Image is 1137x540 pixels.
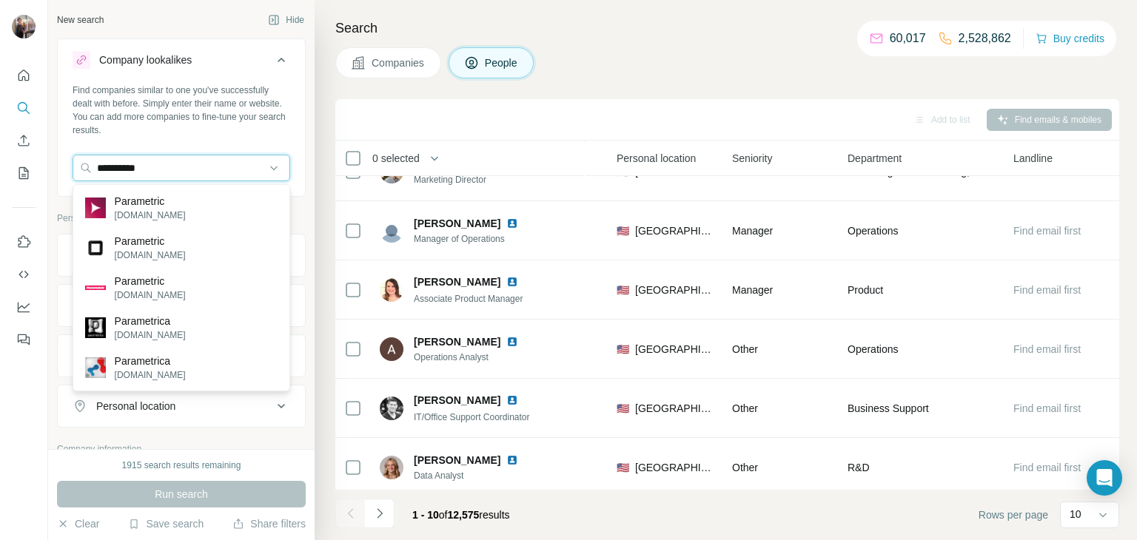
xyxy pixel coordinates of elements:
[959,30,1011,47] p: 2,528,862
[58,288,305,323] button: Seniority
[258,9,315,31] button: Hide
[73,84,290,137] div: Find companies similar to one you've successfully dealt with before. Simply enter their name or w...
[57,516,99,531] button: Clear
[99,53,192,67] div: Company lookalikes
[617,342,629,357] span: 🇺🇸
[1013,166,1081,178] span: Find email first
[414,294,523,304] span: Associate Product Manager
[414,453,500,468] span: [PERSON_NAME]
[85,198,106,218] img: Parametric
[1070,507,1081,522] p: 10
[12,326,36,353] button: Feedback
[115,314,186,328] p: Parametrica
[85,286,106,290] img: Parametric
[506,454,518,466] img: LinkedIn logo
[96,399,175,414] div: Personal location
[979,507,1048,522] span: Rows per page
[85,357,106,378] img: Parametrica
[412,509,439,521] span: 1 - 10
[12,229,36,255] button: Use Surfe on LinkedIn
[335,18,1119,38] h4: Search
[1013,402,1081,414] span: Find email first
[12,160,36,186] button: My lists
[506,217,518,229] img: LinkedIn logo
[848,460,870,475] span: R&D
[115,368,186,382] p: [DOMAIN_NAME]
[732,402,758,414] span: Other
[732,166,768,178] span: Director
[506,394,518,406] img: LinkedIn logo
[372,151,420,166] span: 0 selected
[414,173,536,186] span: Marketing Director
[414,393,500,408] span: [PERSON_NAME]
[506,276,518,288] img: LinkedIn logo
[380,337,403,361] img: Avatar
[115,328,186,342] p: [DOMAIN_NAME]
[414,334,500,349] span: [PERSON_NAME]
[115,194,186,209] p: Parametric
[12,62,36,89] button: Quick start
[12,261,36,288] button: Use Surfe API
[448,509,480,521] span: 12,575
[115,288,186,302] p: [DOMAIN_NAME]
[58,42,305,84] button: Company lookalikes
[1013,225,1081,237] span: Find email first
[617,151,696,166] span: Personal location
[485,55,519,70] span: People
[848,342,898,357] span: Operations
[57,442,306,456] p: Company information
[115,274,186,288] p: Parametric
[635,342,714,357] span: [GEOGRAPHIC_DATA]
[414,232,536,246] span: Manager of Operations
[58,338,305,374] button: Department
[848,401,929,416] span: Business Support
[12,294,36,320] button: Dashboard
[115,234,186,249] p: Parametric
[617,283,629,297] span: 🇺🇸
[414,412,530,422] span: IT/Office Support Coordinator
[115,209,186,222] p: [DOMAIN_NAME]
[232,516,306,531] button: Share filters
[414,351,536,364] span: Operations Analyst
[380,278,403,302] img: Avatar
[617,401,629,416] span: 🇺🇸
[12,95,36,121] button: Search
[848,151,902,166] span: Department
[635,223,714,238] span: [GEOGRAPHIC_DATA]
[58,237,305,273] button: Job title
[732,151,772,166] span: Seniority
[506,336,518,348] img: LinkedIn logo
[1013,462,1081,473] span: Find email first
[1087,460,1122,496] div: Open Intercom Messenger
[414,469,536,482] span: Data Analyst
[58,388,305,424] button: Personal location
[57,212,306,225] p: Personal information
[848,223,898,238] span: Operations
[1013,151,1053,166] span: Landline
[439,509,448,521] span: of
[414,274,500,289] span: [PERSON_NAME]
[12,127,36,154] button: Enrich CSV
[732,343,758,355] span: Other
[848,283,883,297] span: Product
[412,509,510,521] span: results
[12,15,36,38] img: Avatar
[890,30,926,47] p: 60,017
[414,216,500,231] span: [PERSON_NAME]
[115,249,186,262] p: [DOMAIN_NAME]
[635,460,714,475] span: [GEOGRAPHIC_DATA]
[365,499,395,528] button: Navigate to next page
[732,462,758,473] span: Other
[380,396,403,420] img: Avatar
[115,354,186,368] p: Parametrica
[122,459,241,472] div: 1915 search results remaining
[635,401,714,416] span: [GEOGRAPHIC_DATA]
[1036,28,1104,49] button: Buy credits
[380,219,403,243] img: Avatar
[617,460,629,475] span: 🇺🇸
[617,223,629,238] span: 🇺🇸
[372,55,426,70] span: Companies
[1013,343,1081,355] span: Find email first
[85,317,106,338] img: Parametrica
[57,13,104,27] div: New search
